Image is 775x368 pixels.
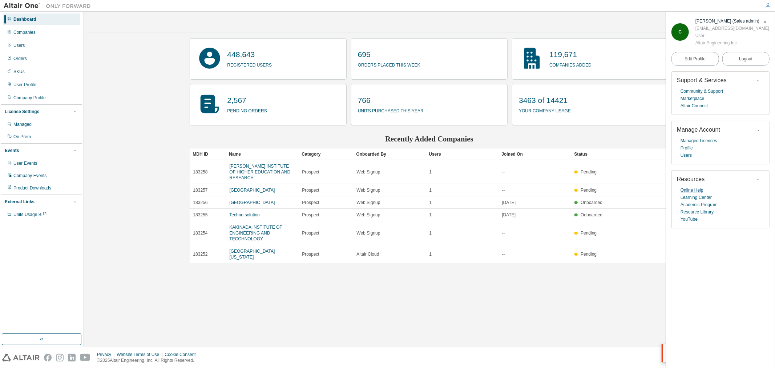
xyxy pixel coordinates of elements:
[302,230,319,236] span: Prospect
[356,148,423,160] div: Onboarded By
[722,52,770,66] button: Logout
[190,134,669,144] h2: Recently Added Companies
[193,148,223,160] div: MDH ID
[677,176,705,182] span: Resources
[13,121,32,127] div: Managed
[429,200,432,205] span: 1
[502,230,505,236] span: --
[681,201,718,208] a: Academic Program
[681,216,698,223] a: YouTube
[685,56,706,62] span: Edit Profile
[549,60,592,68] p: companies added
[695,32,769,39] div: User
[193,212,207,218] span: 183255
[581,200,602,205] span: Onboarded
[4,2,94,9] img: Altair One
[302,169,319,175] span: Prospect
[681,187,703,194] a: Online Help
[677,127,720,133] span: Manage Account
[229,164,290,180] a: [PERSON_NAME] INSTITUTE OF HIGHER EDUCATION AND RESEARCH
[681,95,704,102] a: Marketplace
[519,95,571,106] p: 3463 of 14421
[229,148,296,160] div: Name
[97,357,200,364] p: © 2025 Altair Engineering, Inc. All Rights Reserved.
[68,354,76,361] img: linkedin.svg
[429,148,496,160] div: Users
[302,212,319,218] span: Prospect
[677,77,727,83] span: Support & Services
[356,187,380,193] span: Web Signup
[502,200,516,205] span: [DATE]
[356,251,379,257] span: Altair Cloud
[681,194,712,201] a: Learning Center
[302,148,350,160] div: Category
[229,225,282,241] a: KAKINADA INSTITUTE OF ENGINEERING AND TECCHNOLOGY
[193,187,207,193] span: 183257
[229,249,275,260] a: [GEOGRAPHIC_DATA][US_STATE]
[229,200,275,205] a: [GEOGRAPHIC_DATA]
[681,152,692,159] a: Users
[519,106,571,114] p: your company usage
[356,200,380,205] span: Web Signup
[356,230,380,236] span: Web Signup
[358,49,420,60] p: 695
[501,148,568,160] div: Joined On
[227,60,272,68] p: registered users
[97,352,117,357] div: Privacy
[13,173,47,179] div: Company Events
[302,200,319,205] span: Prospect
[13,160,37,166] div: User Events
[5,148,19,153] div: Events
[581,231,597,236] span: Pending
[681,137,717,144] a: Managed Licenses
[302,251,319,257] span: Prospect
[356,212,380,218] span: Web Signup
[574,148,625,160] div: Status
[679,29,682,35] span: C
[13,134,31,140] div: On Prem
[229,212,259,217] a: Techno solution
[13,16,36,22] div: Dashboard
[502,212,516,218] span: [DATE]
[193,251,207,257] span: 183252
[227,95,267,106] p: 2,567
[671,52,719,66] a: Edit Profile
[13,212,47,217] span: Units Usage BI
[581,252,597,257] span: Pending
[502,187,505,193] span: --
[581,169,597,175] span: Pending
[227,49,272,60] p: 448,643
[358,106,424,114] p: units purchased this year
[358,95,424,106] p: 766
[56,354,64,361] img: instagram.svg
[695,39,769,47] div: Altair Engineering Inc
[581,212,602,217] span: Onboarded
[429,169,432,175] span: 1
[681,144,693,152] a: Profile
[681,208,714,216] a: Resource Library
[13,185,51,191] div: Product Downloads
[695,25,769,32] div: [EMAIL_ADDRESS][DOMAIN_NAME]
[13,56,27,61] div: Orders
[44,354,52,361] img: facebook.svg
[502,169,505,175] span: --
[193,169,207,175] span: 183258
[429,230,432,236] span: 1
[2,354,40,361] img: altair_logo.svg
[227,106,267,114] p: pending orders
[356,169,380,175] span: Web Signup
[193,200,207,205] span: 183256
[13,43,25,48] div: Users
[502,251,505,257] span: --
[165,352,200,357] div: Cookie Consent
[5,199,35,205] div: External Links
[13,29,36,35] div: Companies
[429,251,432,257] span: 1
[681,88,723,95] a: Community & Support
[549,49,592,60] p: 119,671
[581,188,597,193] span: Pending
[695,17,769,25] div: Callum Taylor (Sales admin)
[358,60,420,68] p: orders placed this week
[739,55,752,63] span: Logout
[13,69,25,75] div: SKUs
